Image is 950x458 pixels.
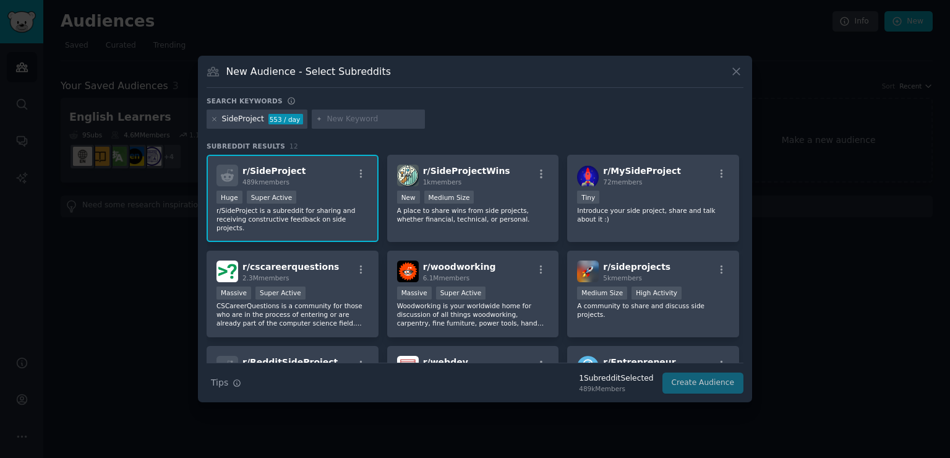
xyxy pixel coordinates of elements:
[579,373,653,384] div: 1 Subreddit Selected
[242,357,338,367] span: r/ RedditSideProject
[577,191,599,204] div: Tiny
[631,287,682,300] div: High Activity
[242,274,289,282] span: 2.3M members
[579,384,653,393] div: 489k Members
[242,178,289,186] span: 489k members
[397,287,432,300] div: Massive
[216,206,369,232] p: r/SideProject is a subreddit for sharing and receiving constructive feedback on side projects.
[603,262,670,272] span: r/ sideprojects
[268,114,303,125] div: 553 / day
[216,301,369,327] p: CSCareerQuestions is a community for those who are in the process of entering or are already part...
[577,165,599,186] img: MySideProject
[216,287,251,300] div: Massive
[242,166,306,176] span: r/ SideProject
[216,191,242,204] div: Huge
[207,97,283,105] h3: Search keywords
[216,261,238,282] img: cscareerquestions
[436,287,486,300] div: Super Active
[222,114,264,125] div: SideProject
[242,262,339,272] span: r/ cscareerquestions
[577,287,627,300] div: Medium Size
[226,65,391,78] h3: New Audience - Select Subreddits
[207,142,285,150] span: Subreddit Results
[327,114,421,125] input: New Keyword
[397,165,419,186] img: SideProjectWins
[397,206,549,223] p: A place to share wins from side projects, whether financial, technical, or personal.
[424,191,474,204] div: Medium Size
[207,372,246,394] button: Tips
[577,261,599,282] img: sideprojects
[603,166,681,176] span: r/ MySideProject
[289,142,298,150] span: 12
[247,191,297,204] div: Super Active
[397,356,419,378] img: webdev
[255,287,306,300] div: Super Active
[577,301,729,319] p: A community to share and discuss side projects.
[577,206,729,223] p: Introduce your side project, share and talk about it :)
[603,178,642,186] span: 72 members
[577,356,599,378] img: Entrepreneur
[603,357,675,367] span: r/ Entrepreneur
[603,274,642,282] span: 5k members
[397,301,549,327] p: Woodworking is your worldwide home for discussion of all things woodworking, carpentry, fine furn...
[423,166,510,176] span: r/ SideProjectWins
[423,262,496,272] span: r/ woodworking
[211,376,228,389] span: Tips
[423,357,468,367] span: r/ webdev
[397,191,420,204] div: New
[397,261,419,282] img: woodworking
[423,178,462,186] span: 1k members
[423,274,470,282] span: 6.1M members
